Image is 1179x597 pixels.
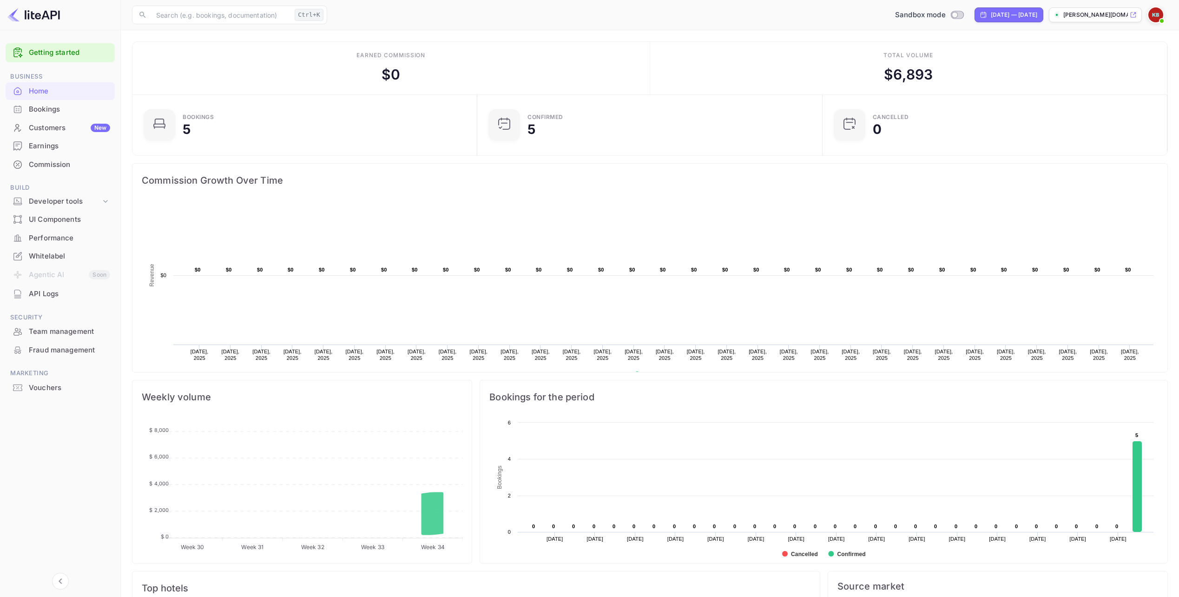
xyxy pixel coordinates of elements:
[6,229,115,246] a: Performance
[149,480,169,487] tspan: $ 4,000
[955,524,957,529] text: 0
[142,581,810,596] span: Top hotels
[791,551,818,557] text: Cancelled
[6,341,115,358] a: Fraud management
[815,267,821,272] text: $0
[505,267,511,272] text: $0
[412,267,418,272] text: $0
[552,524,555,529] text: 0
[6,100,115,119] div: Bookings
[1121,349,1139,361] text: [DATE], 2025
[149,507,169,513] tspan: $ 2,000
[6,119,115,136] a: CustomersNew
[995,524,997,529] text: 0
[1148,7,1163,22] img: Kris Banerjee
[6,368,115,378] span: Marketing
[914,524,917,529] text: 0
[29,141,110,152] div: Earnings
[6,323,115,340] a: Team management
[29,233,110,244] div: Performance
[629,267,635,272] text: $0
[811,349,829,361] text: [DATE], 2025
[6,247,115,265] a: Whitelabel
[29,196,101,207] div: Developer tools
[29,159,110,170] div: Commission
[6,156,115,173] a: Commission
[160,272,166,278] text: $0
[532,349,550,361] text: [DATE], 2025
[527,123,535,136] div: 5
[593,524,595,529] text: 0
[660,267,666,272] text: $0
[350,267,356,272] text: $0
[6,211,115,228] a: UI Components
[283,349,302,361] text: [DATE], 2025
[6,43,115,62] div: Getting started
[52,573,69,590] button: Collapse navigation
[6,211,115,229] div: UI Components
[1110,536,1126,542] text: [DATE]
[181,544,204,551] tspan: Week 30
[563,349,581,361] text: [DATE], 2025
[319,267,325,272] text: $0
[6,119,115,137] div: CustomersNew
[632,524,635,529] text: 0
[252,349,270,361] text: [DATE], 2025
[1095,524,1098,529] text: 0
[997,349,1015,361] text: [DATE], 2025
[842,349,860,361] text: [DATE], 2025
[593,349,612,361] text: [DATE], 2025
[226,267,232,272] text: $0
[693,524,696,529] text: 0
[873,349,891,361] text: [DATE], 2025
[567,267,573,272] text: $0
[895,10,946,20] span: Sandbox mode
[547,536,563,542] text: [DATE]
[687,349,705,361] text: [DATE], 2025
[713,524,716,529] text: 0
[288,267,294,272] text: $0
[1015,524,1018,529] text: 0
[29,104,110,115] div: Bookings
[1028,349,1046,361] text: [DATE], 2025
[191,349,209,361] text: [DATE], 2025
[29,383,110,393] div: Vouchers
[29,214,110,225] div: UI Components
[382,64,400,85] div: $ 0
[837,581,1158,592] span: Source market
[1029,536,1046,542] text: [DATE]
[991,11,1037,19] div: [DATE] — [DATE]
[656,349,674,361] text: [DATE], 2025
[361,544,384,551] tspan: Week 33
[29,86,110,97] div: Home
[6,285,115,303] div: API Logs
[421,544,445,551] tspan: Week 34
[1001,267,1007,272] text: $0
[939,267,945,272] text: $0
[497,465,503,489] text: Bookings
[443,267,449,272] text: $0
[91,124,110,132] div: New
[536,267,542,272] text: $0
[195,267,201,272] text: $0
[29,326,110,337] div: Team management
[532,524,535,529] text: 0
[904,349,922,361] text: [DATE], 2025
[29,123,110,133] div: Customers
[149,264,155,286] text: Revenue
[1032,267,1038,272] text: $0
[257,267,263,272] text: $0
[773,524,776,529] text: 0
[891,10,967,20] div: Switch to Production mode
[625,349,643,361] text: [DATE], 2025
[149,427,169,433] tspan: $ 8,000
[814,524,817,529] text: 0
[489,390,1158,405] span: Bookings for the period
[376,349,395,361] text: [DATE], 2025
[587,536,604,542] text: [DATE]
[6,82,115,99] a: Home
[966,349,984,361] text: [DATE], 2025
[408,349,426,361] text: [DATE], 2025
[29,345,110,356] div: Fraud management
